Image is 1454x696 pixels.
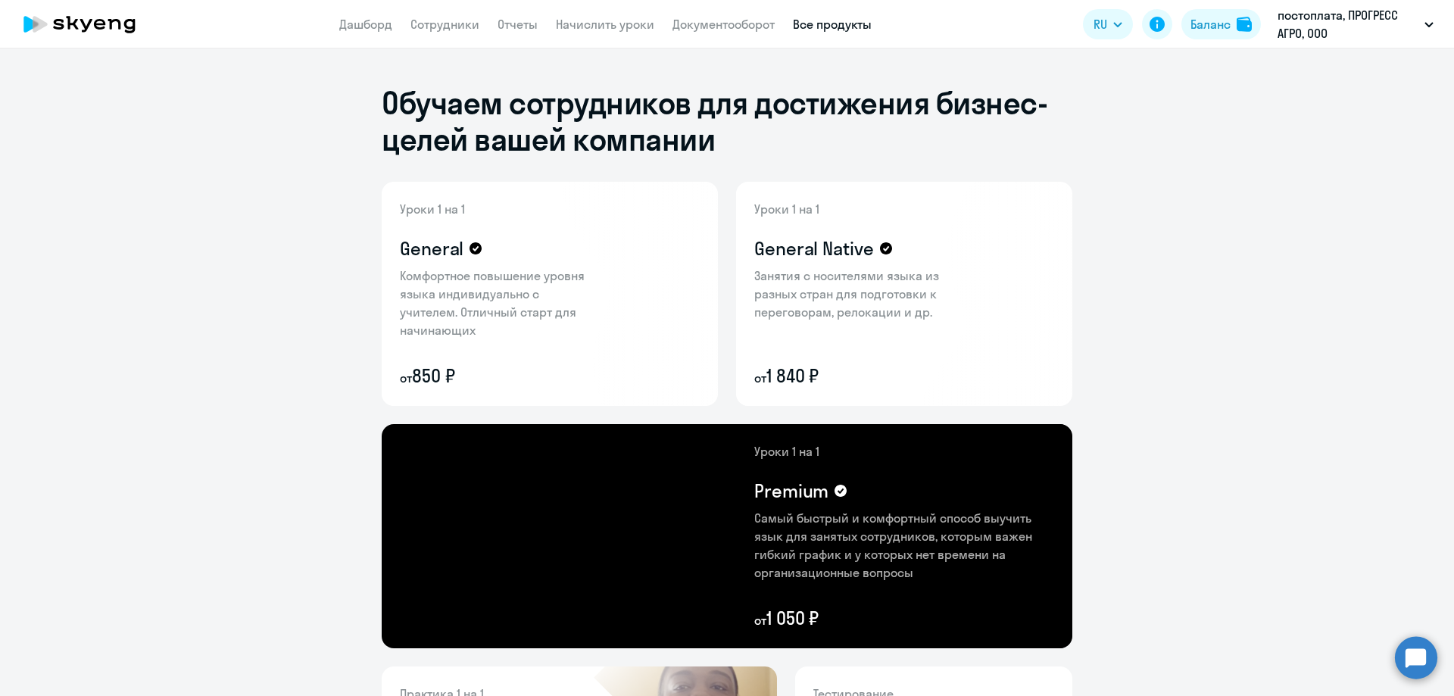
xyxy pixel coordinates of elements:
small: от [400,370,412,385]
button: Балансbalance [1181,9,1261,39]
a: Отчеты [498,17,538,32]
h1: Обучаем сотрудников для достижения бизнес-целей вашей компании [382,85,1072,158]
a: Сотрудники [410,17,479,32]
button: постоплата, ПРОГРЕСС АГРО, ООО [1270,6,1441,42]
a: Дашборд [339,17,392,32]
p: 850 ₽ [400,364,597,388]
p: Уроки 1 на 1 [400,200,597,218]
small: от [754,613,766,628]
div: Баланс [1190,15,1231,33]
img: balance [1237,17,1252,32]
p: Уроки 1 на 1 [754,200,951,218]
p: Комфортное повышение уровня языка индивидуально с учителем. Отличный старт для начинающих [400,267,597,339]
p: Уроки 1 на 1 [754,442,1054,460]
img: premium-content-bg.png [544,424,1072,648]
img: general-content-bg.png [382,182,610,406]
img: general-native-content-bg.png [736,182,975,406]
p: Занятия с носителями языка из разных стран для подготовки к переговорам, релокации и др. [754,267,951,321]
a: Все продукты [793,17,872,32]
p: 1 840 ₽ [754,364,951,388]
h4: Premium [754,479,828,503]
a: Начислить уроки [556,17,654,32]
span: RU [1094,15,1107,33]
h4: General [400,236,463,261]
p: Самый быстрый и комфортный способ выучить язык для занятых сотрудников, которым важен гибкий граф... [754,509,1054,582]
small: от [754,370,766,385]
p: постоплата, ПРОГРЕСС АГРО, ООО [1278,6,1418,42]
a: Документооборот [672,17,775,32]
h4: General Native [754,236,874,261]
button: RU [1083,9,1133,39]
p: 1 050 ₽ [754,606,1054,630]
